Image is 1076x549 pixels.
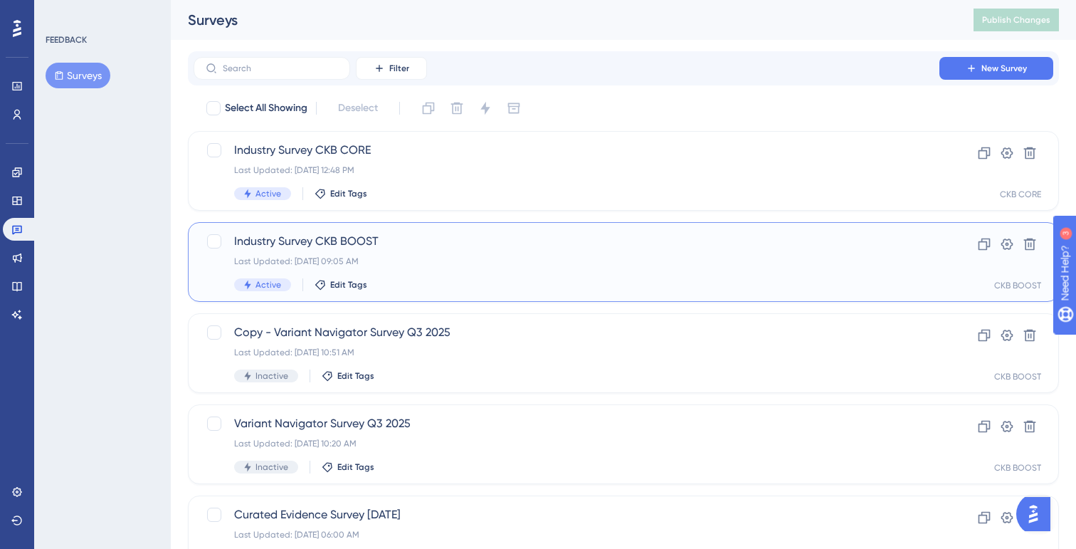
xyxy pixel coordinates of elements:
span: Active [255,188,281,199]
span: Filter [389,63,409,74]
span: Deselect [338,100,378,117]
div: FEEDBACK [46,34,87,46]
div: CKB BOOST [994,280,1041,291]
div: Last Updated: [DATE] 10:51 AM [234,347,899,358]
span: Edit Tags [330,188,367,199]
button: Edit Tags [315,188,367,199]
span: Edit Tags [330,279,367,291]
button: Edit Tags [315,279,367,291]
span: New Survey [981,63,1027,74]
span: Variant Navigator Survey Q3 2025 [234,415,899,432]
div: Last Updated: [DATE] 12:48 PM [234,164,899,176]
div: 3 [99,7,103,19]
span: Inactive [255,370,288,382]
span: Industry Survey CKB BOOST [234,233,899,250]
span: Edit Tags [337,461,374,473]
span: Inactive [255,461,288,473]
span: Select All Showing [225,100,307,117]
button: New Survey [939,57,1053,80]
button: Edit Tags [322,461,374,473]
iframe: UserGuiding AI Assistant Launcher [1016,493,1059,535]
span: Publish Changes [982,14,1050,26]
div: Last Updated: [DATE] 06:00 AM [234,529,899,540]
div: CKB BOOST [994,462,1041,474]
button: Deselect [325,95,391,121]
div: CKB BOOST [994,371,1041,382]
span: Need Help? [33,4,89,21]
input: Search [223,63,338,73]
span: Edit Tags [337,370,374,382]
span: Copy - Variant Navigator Survey Q3 2025 [234,324,899,341]
div: Last Updated: [DATE] 10:20 AM [234,438,899,449]
div: Last Updated: [DATE] 09:05 AM [234,256,899,267]
button: Filter [356,57,427,80]
div: CKB CORE [1000,189,1041,200]
span: Industry Survey CKB CORE [234,142,899,159]
button: Edit Tags [322,370,374,382]
div: Surveys [188,10,938,30]
button: Surveys [46,63,110,88]
button: Publish Changes [974,9,1059,31]
span: Curated Evidence Survey [DATE] [234,506,899,523]
span: Active [255,279,281,291]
